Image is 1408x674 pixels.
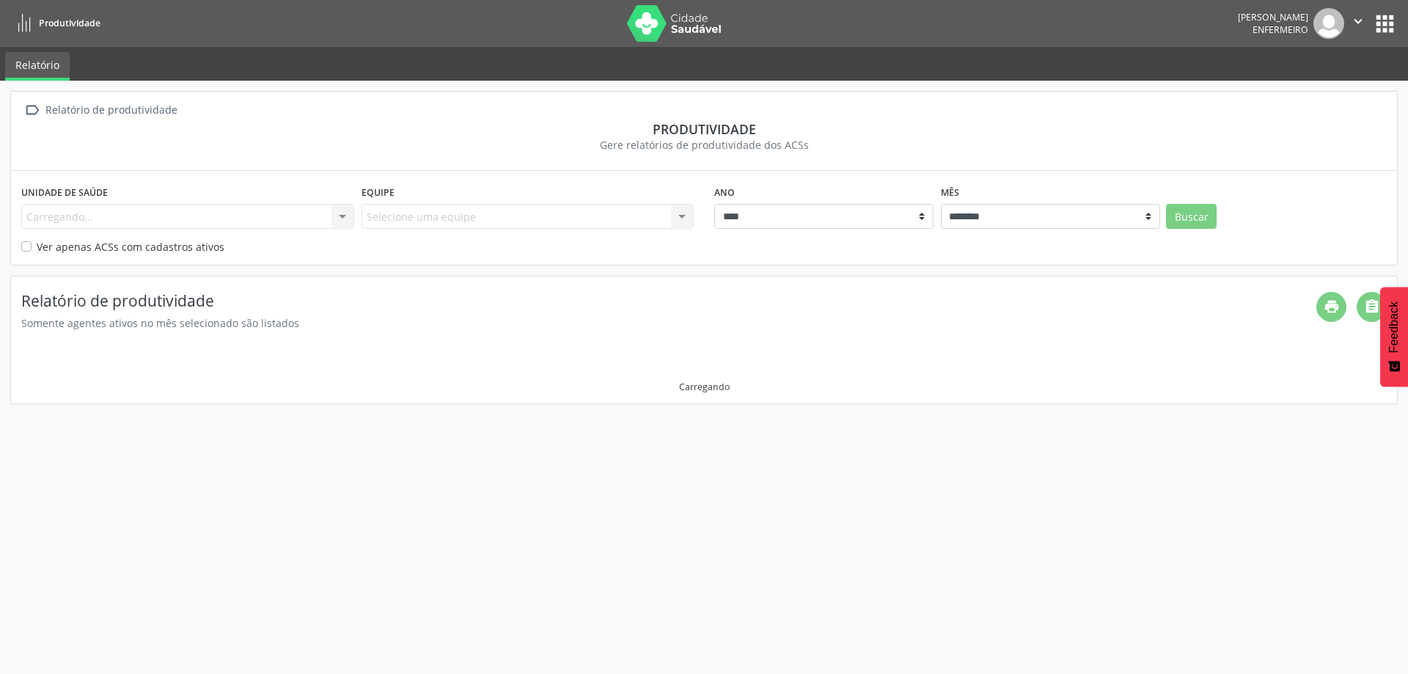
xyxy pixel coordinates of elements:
span: Enfermeiro [1253,23,1308,36]
button: apps [1372,11,1398,37]
h4: Relatório de produtividade [21,292,1316,310]
span: Produtividade [39,17,100,29]
a: Relatório [5,52,70,81]
label: Equipe [362,181,395,204]
label: Mês [941,181,959,204]
a: Produtividade [10,11,100,35]
img: img [1313,8,1344,39]
span: Feedback [1387,301,1401,353]
button: Feedback - Mostrar pesquisa [1380,287,1408,387]
div: Gere relatórios de produtividade dos ACSs [21,137,1387,153]
div: Relatório de produtividade [43,100,180,121]
label: Ano [714,181,735,204]
div: [PERSON_NAME] [1238,11,1308,23]
label: Unidade de saúde [21,181,108,204]
i:  [21,100,43,121]
button: Buscar [1166,204,1217,229]
button:  [1344,8,1372,39]
div: Somente agentes ativos no mês selecionado são listados [21,315,1316,331]
div: Carregando [679,381,730,393]
label: Ver apenas ACSs com cadastros ativos [37,239,224,254]
div: Produtividade [21,121,1387,137]
a:  Relatório de produtividade [21,100,180,121]
i:  [1350,13,1366,29]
